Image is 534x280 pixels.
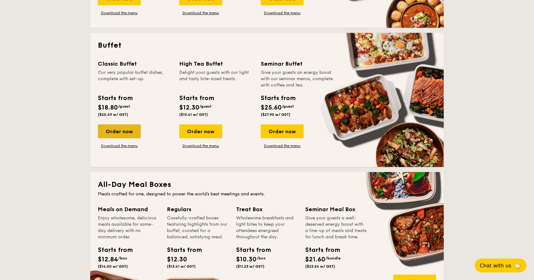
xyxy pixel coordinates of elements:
div: Carefully-crafted boxes featuring highlights from our buffet, curated for a balanced, satisfying ... [167,215,228,240]
span: $12.30 [179,104,199,111]
span: /guest [118,104,130,109]
div: High Tea Buffet [179,59,253,68]
div: Starts from [167,245,195,255]
span: /bundle [325,256,341,260]
span: ($13.41 w/ GST) [179,112,208,117]
div: Order now [179,124,222,138]
span: /guest [282,104,294,109]
div: Starts from [305,245,334,255]
span: ($27.90 w/ GST) [261,112,290,117]
a: Download the menu [179,143,222,148]
div: Starts from [261,93,295,103]
h2: All-Day Meal Boxes [98,180,436,190]
a: Download the menu [98,10,141,15]
div: Regulars [167,205,228,214]
button: Chat with us🦙 [475,259,526,272]
h2: Buffet [98,40,436,51]
div: Give your guests an energy boost with our seminar menus, complete with coffee and tea. [261,69,335,88]
div: Order now [261,124,304,138]
div: Starts from [98,245,126,255]
span: $21.60 [305,256,325,263]
span: $18.80 [98,104,118,111]
div: Enjoy wholesome, delicious meals available for same-day delivery with no minimum order. [98,215,159,240]
span: $25.60 [261,104,282,111]
a: Download the menu [179,10,222,15]
div: Starts from [98,93,132,103]
span: $12.84 [98,256,118,263]
span: 🦙 [514,262,521,269]
div: Seminar Meal Box [305,205,367,214]
a: Download the menu [261,10,304,15]
span: Chat with us [480,263,511,269]
div: Treat Box [236,205,298,214]
div: Delight your guests with our light and tasty bite-sized treats. [179,69,253,88]
span: /box [118,256,127,260]
div: Starts from [179,93,214,103]
span: ($13.41 w/ GST) [167,264,196,269]
span: /guest [199,104,211,109]
span: $10.30 [236,256,257,263]
a: Download the menu [98,143,141,148]
div: Wholesome breakfasts and light bites to keep your attendees energised throughout the day. [236,215,298,240]
span: ($11.23 w/ GST) [236,264,264,269]
span: ($14.00 w/ GST) [98,264,128,269]
span: ($20.49 w/ GST) [98,112,128,117]
div: Starts from [236,245,264,255]
a: Download the menu [261,143,304,148]
div: Meals crafted for one, designed to power the world's best meetings and events. [98,191,436,197]
span: ($23.54 w/ GST) [305,264,335,269]
div: Seminar Buffet [261,59,335,68]
div: Give your guests a well-deserved energy boost with a line-up of meals and treats for lunch and br... [305,215,367,240]
div: Meals on Demand [98,205,159,214]
div: Classic Buffet [98,59,172,68]
span: $12.30 [167,256,187,263]
div: Order now [98,124,141,138]
div: Our very popular buffet dishes, complete with set-up. [98,69,172,88]
span: /box [257,256,266,260]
